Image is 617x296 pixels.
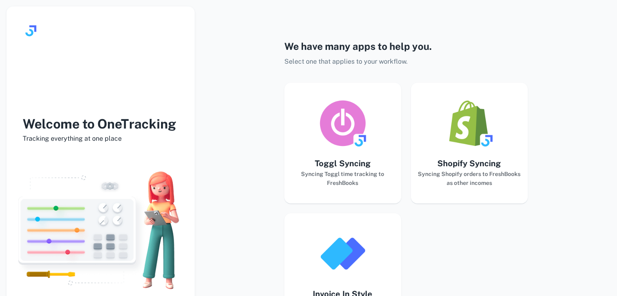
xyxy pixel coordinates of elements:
button: Toggl SyncingSyncing Toggl time tracking to FreshBooks [284,83,401,204]
h5: Shopify Syncing [417,157,521,169]
p: Select one that applies to your workflow. [284,57,528,66]
img: logo_shopify_syncing_app.png [445,99,494,148]
h6: Syncing Shopify orders to FreshBooks as other incomes [417,169,521,187]
h3: Welcome to OneTracking [6,114,195,134]
img: logo_invoice_in_style_app.png [318,230,367,278]
h6: Syncing Toggl time tracking to FreshBooks [291,169,395,187]
span: Tracking everything at one place [6,134,195,144]
img: logo.svg [23,23,39,39]
h5: Toggl Syncing [291,157,395,169]
button: Shopify SyncingSyncing Shopify orders to FreshBooks as other incomes [411,83,528,204]
h4: We have many apps to help you. [284,39,528,54]
img: logo_toggl_syncing_app.png [318,99,367,148]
